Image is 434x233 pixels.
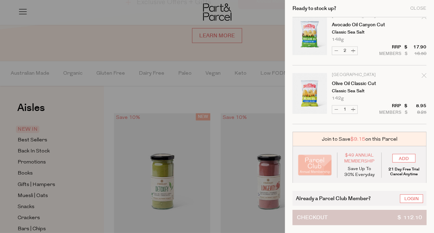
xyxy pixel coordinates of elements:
[400,194,423,203] a: Login
[340,105,349,113] input: QTY Olive Oil Classic Cut
[340,47,349,55] input: QTY Avocado Oil Canyon Cut
[343,166,376,178] p: Save Up To 30% Everyday
[387,167,421,177] p: 21 Day Free Trial Cancel Anytime
[296,194,371,202] span: Already a Parcel Club Member?
[297,210,328,225] span: Checkout
[422,72,426,81] div: Remove Olive Oil Classic Cut
[392,154,415,162] input: ADD
[422,13,426,22] div: Remove Avocado Oil Canyon Cut
[292,210,426,225] button: Checkout$ 112.10
[292,132,426,146] div: Join to Save on this Parcel
[332,73,385,77] p: [GEOGRAPHIC_DATA]
[332,37,344,42] span: 148g
[332,89,385,93] p: Classic Sea Salt
[332,96,344,101] span: 142g
[350,136,365,143] span: $9.15
[332,22,385,27] a: Avocado Oil Canyon Cut
[332,30,385,35] p: Classic Sea Salt
[397,210,422,225] span: $ 112.10
[332,81,385,86] a: Olive Oil Classic Cut
[343,152,376,164] span: $49 Annual Membership
[292,6,336,11] h2: Ready to stock up?
[410,6,426,11] div: Close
